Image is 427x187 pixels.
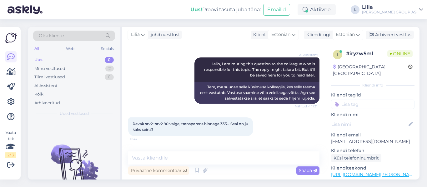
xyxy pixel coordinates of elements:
span: Lilia [294,145,318,150]
span: Otsi kliente [39,32,64,39]
div: Küsi telefoninumbrit [331,154,381,162]
button: Emailid [263,4,290,16]
div: Privaatne kommentaar [128,166,189,175]
div: [GEOGRAPHIC_DATA], [GEOGRAPHIC_DATA] [333,64,408,77]
span: Saada [299,168,317,173]
div: Tere, ma suunan selle küsimuse kolleegile, kes selle teema eest vastutab. Vastuse saamine võib ve... [194,82,319,104]
div: Web [65,45,76,53]
div: Kõik [34,91,43,97]
span: 11:33 [130,136,153,141]
div: 2 / 3 [5,152,16,158]
img: Askly Logo [5,32,17,44]
div: Vaata siia [5,130,16,158]
span: Estonian [271,31,290,38]
div: [PERSON_NAME] GROUP AS [362,10,416,15]
div: 0 [105,74,114,80]
div: 0 [105,57,114,63]
div: L [351,5,359,14]
div: 2 [105,66,114,72]
div: Socials [100,45,115,53]
div: Tiimi vestlused [34,74,65,80]
span: Uued vestlused [60,111,89,116]
div: Proovi tasuta juba täna: [190,6,261,13]
div: juhib vestlust [148,32,180,38]
div: Lilia [362,5,416,10]
span: Ravak srv2+srv2 90 valge, transparent.hinnaga 335.- Seal on ju kaks seina? [133,121,249,132]
b: Uus! [190,7,202,12]
div: Kliendi info [331,82,414,88]
div: All [33,45,40,53]
span: Nähtud ✓ 11:31 [294,104,318,109]
span: Lilia [131,31,140,38]
div: Arhiveeri vestlus [366,31,414,39]
span: Online [387,50,413,57]
p: Kliendi nimi [331,111,414,118]
div: Klient [251,32,266,38]
p: Kliendi tag'id [331,92,414,98]
input: Lisa tag [331,100,414,109]
div: AI Assistent [34,83,58,89]
span: AI Assistent [294,52,318,57]
div: # iryzw5ml [346,50,387,57]
p: Klienditeekond [331,165,414,171]
input: Lisa nimi [331,121,407,128]
span: Hello, I am routing this question to the colleague who is responsible for this topic. The reply m... [204,62,316,77]
a: Lilia[PERSON_NAME] GROUP AS [362,5,423,15]
p: Kliendi telefon [331,147,414,154]
div: Klienditugi [304,32,330,38]
span: i [337,52,338,57]
div: Uus [34,57,43,63]
div: Minu vestlused [34,66,65,72]
p: [EMAIL_ADDRESS][DOMAIN_NAME] [331,138,414,145]
div: Aktiivne [298,4,336,15]
div: Arhiveeritud [34,100,60,106]
span: Estonian [336,31,355,38]
p: Kliendi email [331,132,414,138]
a: [URL][DOMAIN_NAME][PERSON_NAME] [331,172,417,177]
